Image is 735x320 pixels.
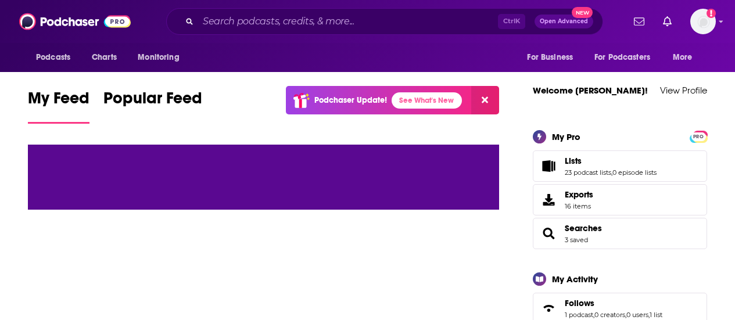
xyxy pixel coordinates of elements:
a: 23 podcast lists [565,168,611,177]
button: open menu [665,46,707,69]
span: Logged in as hconnor [690,9,716,34]
span: , [625,311,626,319]
button: open menu [28,46,85,69]
button: open menu [130,46,194,69]
a: Lists [537,158,560,174]
a: 3 saved [565,236,588,244]
span: Searches [533,218,707,249]
a: Show notifications dropdown [629,12,649,31]
span: Exports [537,192,560,208]
span: Open Advanced [540,19,588,24]
button: Open AdvancedNew [535,15,593,28]
a: Popular Feed [103,88,202,124]
button: open menu [587,46,667,69]
a: Exports [533,184,707,215]
span: Ctrl K [498,14,525,29]
a: My Feed [28,88,89,124]
span: Exports [565,189,593,200]
a: 0 episode lists [612,168,657,177]
span: My Feed [28,88,89,115]
span: Monitoring [138,49,179,66]
span: , [593,311,594,319]
span: Popular Feed [103,88,202,115]
span: New [572,7,593,18]
a: 1 podcast [565,311,593,319]
a: Lists [565,156,657,166]
p: Podchaser Update! [314,95,387,105]
svg: Add a profile image [707,9,716,18]
img: Podchaser - Follow, Share and Rate Podcasts [19,10,131,33]
span: Podcasts [36,49,70,66]
span: Charts [92,49,117,66]
a: Show notifications dropdown [658,12,676,31]
span: Lists [533,150,707,182]
span: , [611,168,612,177]
span: For Business [527,49,573,66]
div: Search podcasts, credits, & more... [166,8,603,35]
input: Search podcasts, credits, & more... [198,12,498,31]
a: Charts [84,46,124,69]
span: For Podcasters [594,49,650,66]
span: 16 items [565,202,593,210]
a: Searches [537,225,560,242]
button: Show profile menu [690,9,716,34]
img: User Profile [690,9,716,34]
div: My Pro [552,131,580,142]
a: 1 list [650,311,662,319]
a: PRO [691,131,705,140]
span: , [648,311,650,319]
a: View Profile [660,85,707,96]
a: Follows [565,298,662,308]
a: Searches [565,223,602,233]
a: 0 creators [594,311,625,319]
a: Welcome [PERSON_NAME]! [533,85,648,96]
span: Follows [565,298,594,308]
span: More [673,49,693,66]
div: My Activity [552,274,598,285]
span: Lists [565,156,582,166]
span: PRO [691,132,705,141]
button: open menu [519,46,587,69]
a: 0 users [626,311,648,319]
a: See What's New [392,92,462,109]
a: Follows [537,300,560,317]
